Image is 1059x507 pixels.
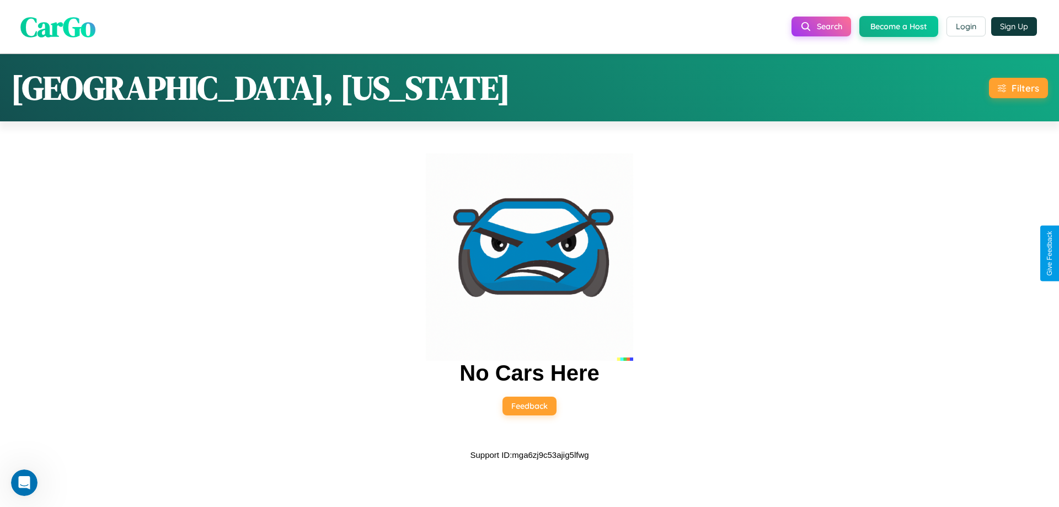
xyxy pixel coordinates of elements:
p: Support ID: mga6zj9c53ajig5lfwg [470,447,589,462]
iframe: Intercom live chat [11,469,38,496]
div: Filters [1012,82,1039,94]
button: Filters [989,78,1048,98]
button: Login [946,17,986,36]
button: Search [791,17,851,36]
button: Sign Up [991,17,1037,36]
h1: [GEOGRAPHIC_DATA], [US_STATE] [11,65,510,110]
h2: No Cars Here [459,361,599,386]
button: Become a Host [859,16,938,37]
div: Give Feedback [1046,231,1053,276]
button: Feedback [502,397,557,415]
span: CarGo [20,7,95,45]
img: car [426,153,633,361]
span: Search [817,22,842,31]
